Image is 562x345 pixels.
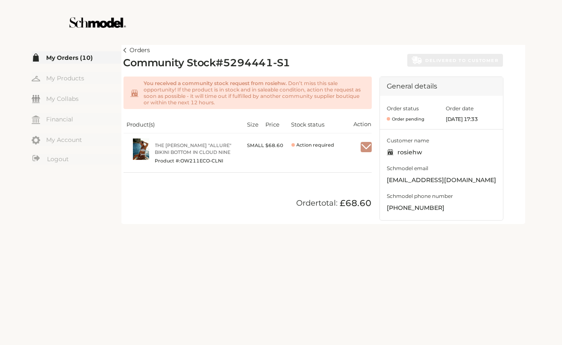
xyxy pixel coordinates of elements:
a: Orders [124,45,150,56]
span: Order pending [387,116,424,122]
span: Schmodel email [387,164,496,173]
img: shop-orange.svg [130,90,138,97]
span: $ 68.60 [266,142,284,148]
img: my-account.svg [32,136,40,144]
span: Product #: OW211ECO-CLNI [155,157,241,164]
img: my-order.svg [32,53,40,62]
th: Product(s) [124,115,244,133]
img: left-arrow.svg [124,48,127,53]
img: my-hanger.svg [32,74,40,83]
a: My Orders (10) [32,51,121,64]
span: You received a community stock request from rosiehw . [144,80,287,86]
span: [DATE] 17:33 [446,116,496,122]
div: Don’t miss this sale opportunity! If the product is in stock and in saleable condition, action th... [138,80,365,106]
span: £68.60 [338,198,371,208]
span: [PHONE_NUMBER] [387,203,496,213]
span: Action required [297,142,347,148]
span: Customer name [387,136,496,145]
div: SMALL [247,139,265,152]
img: my-financial.svg [32,115,40,124]
a: Logout [32,154,121,165]
th: Stock status [288,115,338,133]
a: My Collabs [32,92,121,105]
span: Action required [291,142,347,148]
span: General details [387,82,437,90]
a: Financial [32,113,121,125]
a: The [PERSON_NAME] "Allure" Bikini Bottom in Cloud Nine [155,142,241,156]
th: Price [262,115,288,133]
th: Size [244,115,262,133]
div: Menu [32,51,121,166]
div: Order total: [124,198,372,208]
span: Order status [387,105,419,112]
img: shop-black.svg [387,149,394,155]
h2: Community Stock # 5294441-S1 [124,57,291,70]
span: Schmodel phone number [387,192,496,201]
span: Action [354,121,372,127]
a: My Products [32,72,121,84]
img: check-white.svg [361,143,372,151]
span: orders+rosiehw@schmodel.shop [387,175,496,186]
a: My Account [32,133,121,146]
span: Order date [446,105,474,112]
span: rosiehw [387,147,496,158]
img: my-friends.svg [32,95,40,103]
